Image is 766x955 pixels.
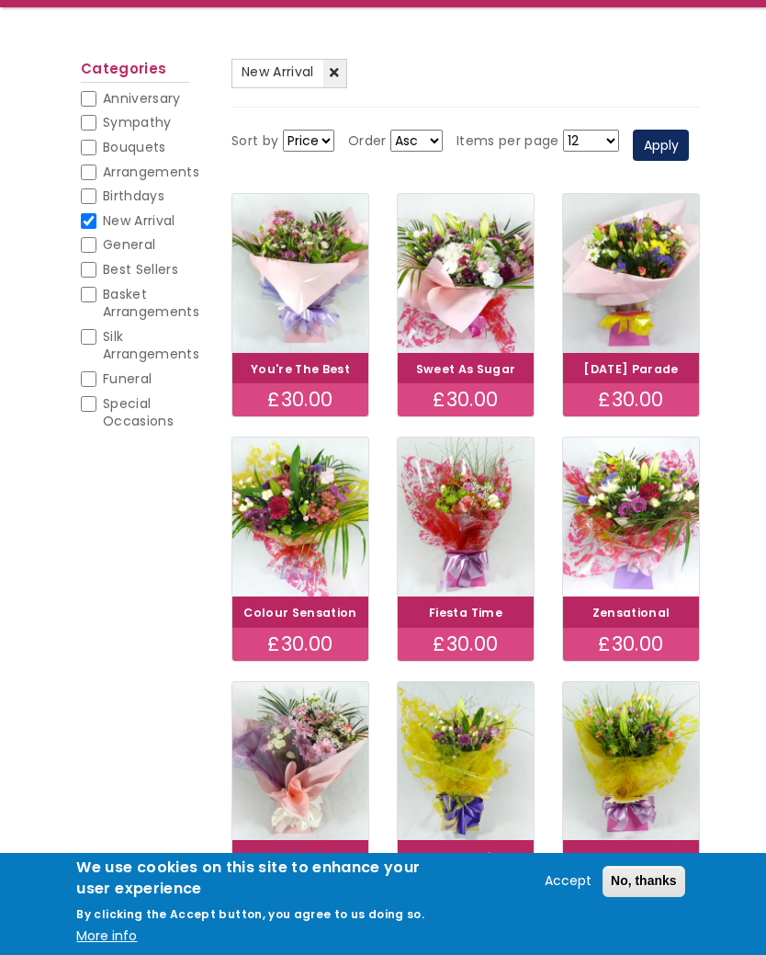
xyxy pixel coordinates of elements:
[251,361,350,377] a: You're The Best
[398,682,534,841] img: Sunny Smiles
[563,383,699,416] div: £30.00
[232,682,368,841] img: Candy Floss
[416,361,516,377] a: Sweet As Sugar
[583,361,679,377] a: [DATE] Parade
[596,849,665,865] a: Sunny Day
[537,870,599,892] button: Accept
[422,849,509,865] a: Sunny Smiles
[603,866,685,897] button: No, thanks
[103,394,174,431] span: Special Occasions
[232,194,368,353] img: You're The Best
[103,211,175,230] span: New Arrival
[81,61,189,83] h2: Categories
[76,926,137,948] button: More info
[232,628,368,661] div: £30.00
[563,682,699,841] img: Sunny Day
[398,383,534,416] div: £30.00
[242,63,314,81] span: New Arrival
[563,194,699,353] img: Carnival Parade
[348,131,387,153] label: Order
[103,187,164,205] span: Birthdays
[103,235,155,254] span: General
[429,605,502,620] a: Fiesta Time
[231,59,347,88] a: New Arrival
[76,906,424,922] p: By clicking the Accept button, you agree to us doing so.
[103,369,152,388] span: Funeral
[103,260,178,279] span: Best Sellers
[103,89,181,108] span: Anniversary
[76,858,444,899] h2: We use cookies on this site to enhance your user experience
[103,285,199,322] span: Basket Arrangements
[563,438,699,597] img: Zensational
[103,113,172,131] span: Sympathy
[103,163,199,181] span: Arrangements
[231,131,278,153] label: Sort by
[261,849,340,865] a: Candy Floss
[633,130,689,161] button: Apply
[456,131,559,153] label: Items per page
[563,628,699,661] div: £30.00
[103,138,166,156] span: Bouquets
[398,628,534,661] div: £30.00
[592,605,670,620] a: Zensational
[232,438,368,597] img: Colour Sensation
[232,383,368,416] div: £30.00
[103,327,199,364] span: Silk Arrangements
[398,194,534,353] img: Sweet As Sugar
[243,605,357,620] a: Colour Sensation
[398,438,534,597] img: Fiesta Time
